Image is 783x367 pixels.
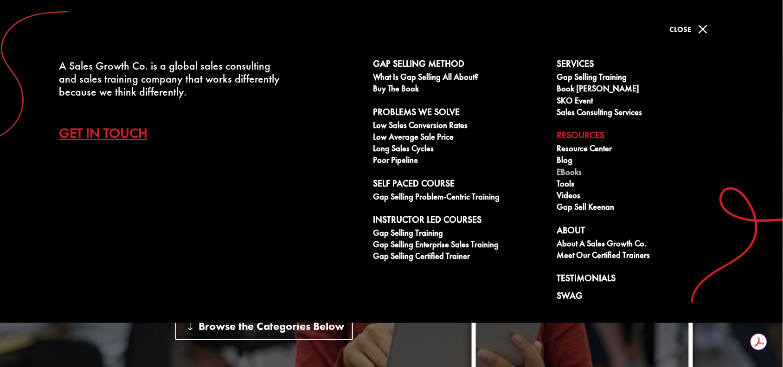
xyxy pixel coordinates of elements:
a: Resources [557,130,731,144]
a: Gap Selling Certified Trainer [373,251,547,263]
a: eBooks [557,167,731,179]
div: A Sales Growth Co. is a global sales consulting and sales training company that works differently... [59,59,290,98]
a: Get In Touch [59,117,161,149]
a: Testimonials [557,273,731,287]
a: Long Sales Cycles [373,144,547,155]
a: Low Average Sale Price [373,132,547,144]
a: Buy The Book [373,84,547,96]
a: Videos [557,191,731,202]
a: Low Sales Conversion Rates [373,121,547,132]
a: Sales Consulting Services [557,108,731,119]
a: Instructor Led Courses [373,214,547,228]
a: Blog [557,155,731,167]
span: M [693,20,712,39]
span: Close [669,25,691,34]
a: Gap Selling Training [557,72,731,84]
a: Resource Center [557,144,731,155]
a: Self Paced Course [373,178,547,192]
a: Book [PERSON_NAME] [557,84,731,96]
a: Gap Sell Keenan [557,202,731,214]
a: Browse the Categories Below [175,313,353,340]
a: Tools [557,179,731,191]
a: Problems We Solve [373,107,547,121]
a: What is Gap Selling all about? [373,72,547,84]
a: Meet our Certified Trainers [557,251,731,262]
a: Poor Pipeline [373,155,547,167]
a: Gap Selling Problem-Centric Training [373,192,547,204]
a: SKO Event [557,96,731,108]
a: Services [557,58,731,72]
a: About A Sales Growth Co. [557,239,731,251]
a: Gap Selling Training [373,228,547,240]
a: Gap Selling Method [373,58,547,72]
a: Gap Selling Enterprise Sales Training [373,240,547,251]
a: Swag [557,290,731,304]
a: About [557,225,731,239]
